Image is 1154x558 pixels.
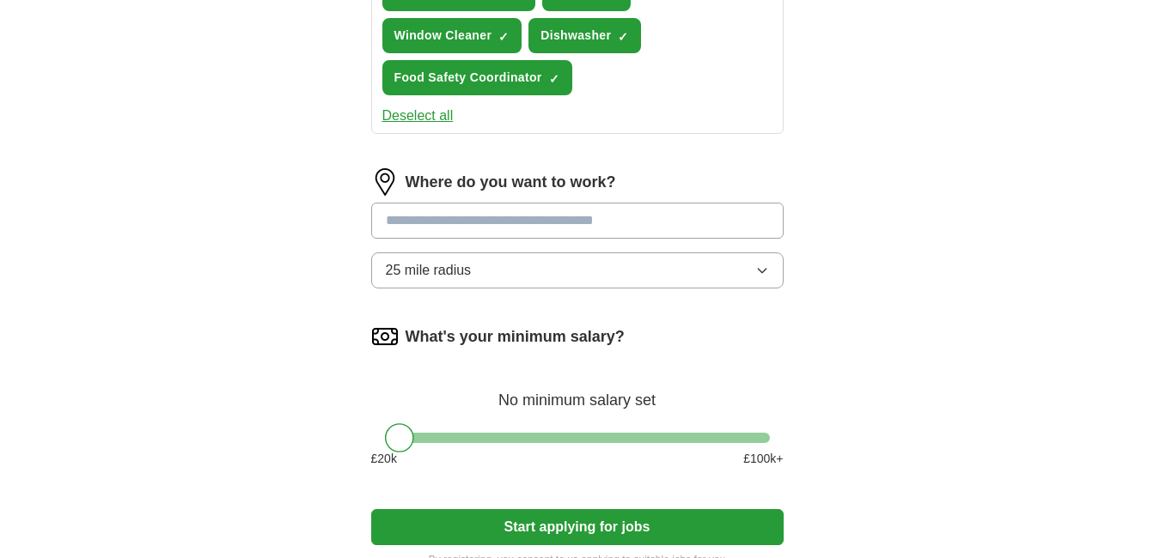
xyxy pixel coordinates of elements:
img: salary.png [371,323,399,350]
img: location.png [371,168,399,196]
span: ✓ [618,30,628,44]
span: Dishwasher [540,27,611,45]
button: Deselect all [382,106,454,126]
div: No minimum salary set [371,371,784,412]
span: ✓ [498,30,509,44]
span: £ 20 k [371,450,397,468]
span: 25 mile radius [386,260,472,281]
span: £ 100 k+ [743,450,783,468]
button: Dishwasher✓ [528,18,641,53]
span: ✓ [549,72,559,86]
span: Window Cleaner [394,27,492,45]
label: What's your minimum salary? [406,325,625,349]
span: Food Safety Coordinator [394,69,542,87]
button: 25 mile radius [371,252,784,288]
button: Window Cleaner✓ [382,18,522,53]
button: Start applying for jobs [371,509,784,545]
button: Food Safety Coordinator✓ [382,60,572,95]
label: Where do you want to work? [406,171,616,194]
